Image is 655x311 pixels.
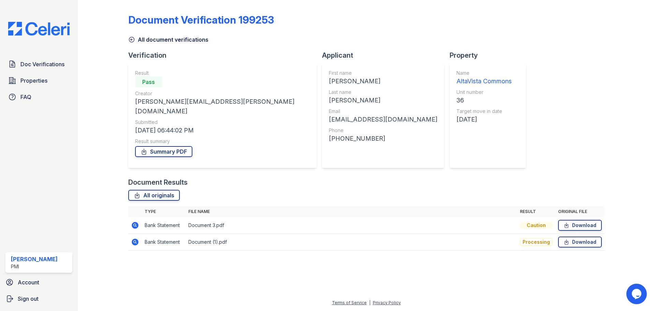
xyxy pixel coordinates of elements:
a: Name AltaVista Commons [456,70,512,86]
div: Document Verification 199253 [128,14,274,26]
div: Name [456,70,512,76]
div: AltaVista Commons [456,76,512,86]
div: Unit number [456,89,512,96]
a: Terms of Service [332,300,367,305]
div: Email [329,108,437,115]
div: First name [329,70,437,76]
div: Result summary [135,138,310,145]
span: Account [18,278,39,286]
td: Bank Statement [142,234,186,251]
div: Processing [520,238,553,246]
div: [PERSON_NAME] [329,76,437,86]
td: Document 3.pdf [186,217,517,234]
div: | [369,300,370,305]
iframe: chat widget [626,284,648,304]
div: Applicant [322,51,450,60]
a: Account [3,275,75,289]
div: [PHONE_NUMBER] [329,134,437,143]
span: FAQ [20,93,31,101]
th: Result [517,206,555,217]
div: Document Results [128,178,188,187]
a: Summary PDF [135,146,192,157]
div: Submitted [135,119,310,126]
a: Download [558,220,602,231]
th: Original file [555,206,605,217]
td: Bank Statement [142,217,186,234]
div: Phone [329,127,437,134]
div: [PERSON_NAME] [11,255,58,263]
div: Target move in date [456,108,512,115]
a: FAQ [5,90,72,104]
span: Properties [20,76,47,85]
div: Last name [329,89,437,96]
div: Pass [135,76,162,87]
a: Sign out [3,292,75,306]
div: [EMAIL_ADDRESS][DOMAIN_NAME] [329,115,437,124]
div: Property [450,51,532,60]
div: Caution [520,222,553,229]
a: Download [558,237,602,248]
th: Type [142,206,186,217]
div: Creator [135,90,310,97]
div: [PERSON_NAME] [329,96,437,105]
a: Privacy Policy [373,300,401,305]
th: File name [186,206,517,217]
a: Doc Verifications [5,57,72,71]
div: [PERSON_NAME][EMAIL_ADDRESS][PERSON_NAME][DOMAIN_NAME] [135,97,310,116]
div: Verification [128,51,322,60]
a: All document verifications [128,36,208,44]
div: PMI [11,263,58,270]
div: Result [135,70,310,76]
a: Properties [5,74,72,87]
div: [DATE] 06:44:02 PM [135,126,310,135]
span: Sign out [18,295,39,303]
a: All originals [128,190,180,201]
span: Doc Verifications [20,60,64,68]
td: Document (1).pdf [186,234,517,251]
div: [DATE] [456,115,512,124]
div: 36 [456,96,512,105]
img: CE_Logo_Blue-a8612792a0a2168367f1c8372b55b34899dd931a85d93a1a3d3e32e68fde9ad4.png [3,22,75,36]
